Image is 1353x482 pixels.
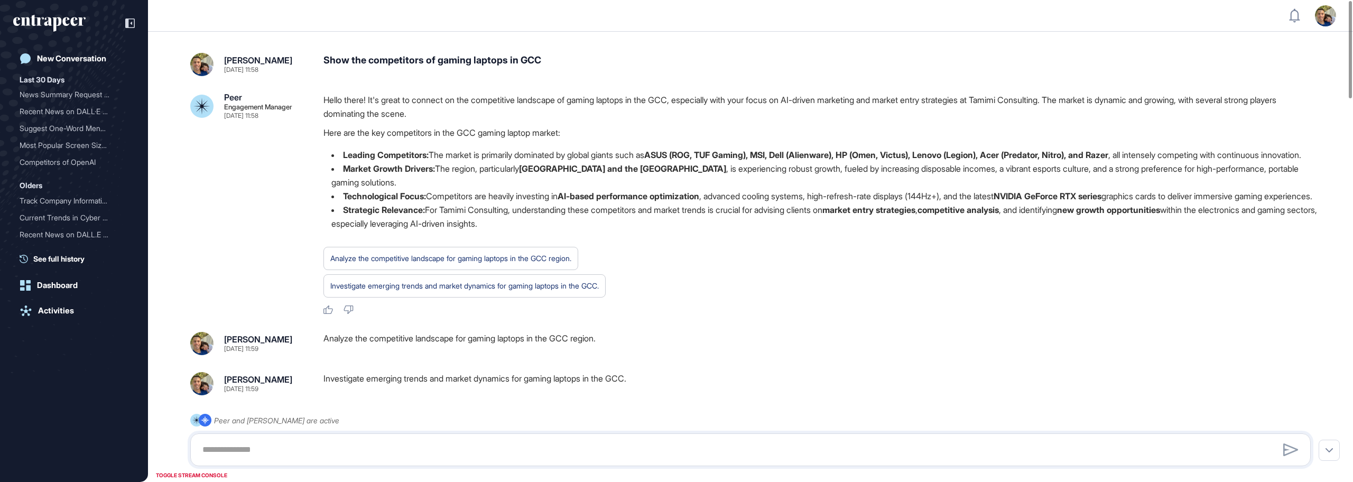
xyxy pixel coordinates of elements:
img: user-avatar [1315,5,1336,26]
div: Suggest One-Word Menu Nam... [20,120,120,137]
div: Recent News on DALL·E from the Past Two Months [20,103,128,120]
div: [DATE] 11:58 [224,113,258,119]
li: Competitors are heavily investing in , advanced cooling systems, high-refresh-rate displays (144H... [323,189,1319,203]
div: Competitors of OpenAI [20,243,128,260]
img: 6814c6b634e6c13921c780ad.png [190,332,214,355]
div: Suggest One-Word Menu Names for Execu-Flow Page [20,120,128,137]
div: News Summary Request for Last Month [20,86,128,103]
div: [PERSON_NAME] [224,335,292,344]
div: Show the competitors of gaming laptops in GCC [323,53,1319,76]
div: [DATE] 11:58 [224,67,258,73]
img: 6814c6b634e6c13921c780ad.png [190,372,214,395]
img: 6814c6b634e6c13921c780ad.png [190,53,214,76]
strong: Technological Focus: [343,191,426,201]
div: Activities [38,306,74,316]
div: Most Popular Screen Sizes... [20,137,120,154]
div: Current Trends in Cyber S... [20,209,120,226]
strong: NVIDIA GeForce RTX series [994,191,1101,201]
div: Recent News on DALL·E fro... [20,103,120,120]
div: Last 30 Days [20,73,64,86]
strong: new growth opportunities [1057,205,1160,215]
p: Hello there! It's great to connect on the competitive landscape of gaming laptops in the GCC, esp... [323,93,1319,121]
li: For Tamimi Consulting, understanding these competitors and market trends is crucial for advising ... [323,203,1319,230]
div: Peer and [PERSON_NAME] are active [214,414,339,427]
div: Analyze the competitive landscape for gaming laptops in the GCC region. [323,332,1319,355]
p: Here are the key competitors in the GCC gaming laptop market: [323,126,1319,140]
li: The market is primarily dominated by global giants such as , all intensely competing with continu... [323,148,1319,162]
div: [DATE] 11:59 [224,346,258,352]
div: [PERSON_NAME] [224,56,292,64]
div: Competitors of OpenAI [20,154,128,171]
div: News Summary Request for ... [20,86,120,103]
strong: competitive analysis [918,205,999,215]
strong: AI-based performance optimization [558,191,699,201]
div: Competitors of OpenAI [20,154,120,171]
div: Investigate emerging trends and market dynamics for gaming laptops in the GCC. [330,279,599,293]
a: Activities [13,300,135,321]
div: Investigate emerging trends and market dynamics for gaming laptops in the GCC. [323,372,1319,395]
div: entrapeer-logo [13,15,86,32]
div: Recent News on DALL.E fro... [20,226,120,243]
div: New Conversation [37,54,106,63]
div: Track Company Information... [20,192,120,209]
div: TOGGLE STREAM CONSOLE [153,469,230,482]
strong: Strategic Relevance: [343,205,425,215]
strong: market entry strategies [822,205,915,215]
div: Olders [20,179,42,192]
div: Analyze the competitive landscape for gaming laptops in the GCC region. [330,252,571,265]
div: Competitors of OpenAI [20,243,120,260]
a: See full history [20,253,135,264]
a: New Conversation [13,48,135,69]
span: See full history [33,253,85,264]
div: Current Trends in Cyber Security Analysis [20,209,128,226]
a: Dashboard [13,275,135,296]
div: [DATE] 11:59 [224,386,258,392]
li: The region, particularly , is experiencing robust growth, fueled by increasing disposable incomes... [323,162,1319,189]
div: Most Popular Screen Sizes in 2025 [20,137,128,154]
div: Recent News on DALL.E from the Past Two Months [20,226,128,243]
div: [PERSON_NAME] [224,375,292,384]
strong: Market Growth Drivers: [343,163,435,174]
div: Peer [224,93,242,101]
strong: ASUS (ROG, TUF Gaming), MSI, Dell (Alienware), HP (Omen, Victus), Lenovo (Legion), Acer (Predator... [644,150,1108,160]
strong: [GEOGRAPHIC_DATA] and the [GEOGRAPHIC_DATA] [519,163,726,174]
div: Track Company Information for Gartner [20,192,128,209]
div: Dashboard [37,281,78,290]
div: Engagement Manager [224,104,292,110]
strong: Leading Competitors: [343,150,429,160]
